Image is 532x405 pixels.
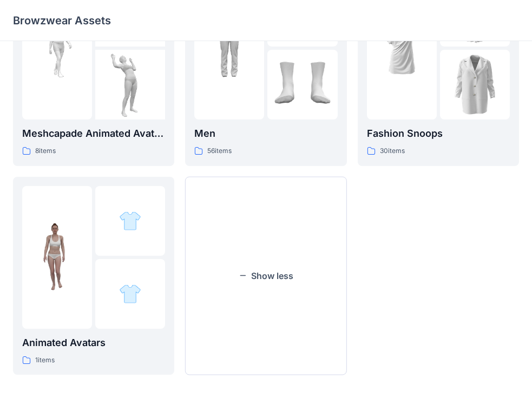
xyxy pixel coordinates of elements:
[367,126,510,141] p: Fashion Snoops
[119,283,141,305] img: folder 3
[22,126,165,141] p: Meshcapade Animated Avatars
[185,177,346,375] button: Show less
[22,335,165,350] p: Animated Avatars
[207,145,232,157] p: 56 items
[95,50,165,119] img: folder 3
[380,145,405,157] p: 30 items
[22,222,92,292] img: folder 1
[35,355,55,366] p: 1 items
[13,177,174,375] a: folder 1folder 2folder 3Animated Avatars1items
[35,145,56,157] p: 8 items
[367,13,437,83] img: folder 1
[194,13,264,83] img: folder 1
[440,50,510,119] img: folder 3
[22,13,92,83] img: folder 1
[13,13,111,28] p: Browzwear Assets
[267,50,337,119] img: folder 3
[119,210,141,232] img: folder 2
[194,126,337,141] p: Men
